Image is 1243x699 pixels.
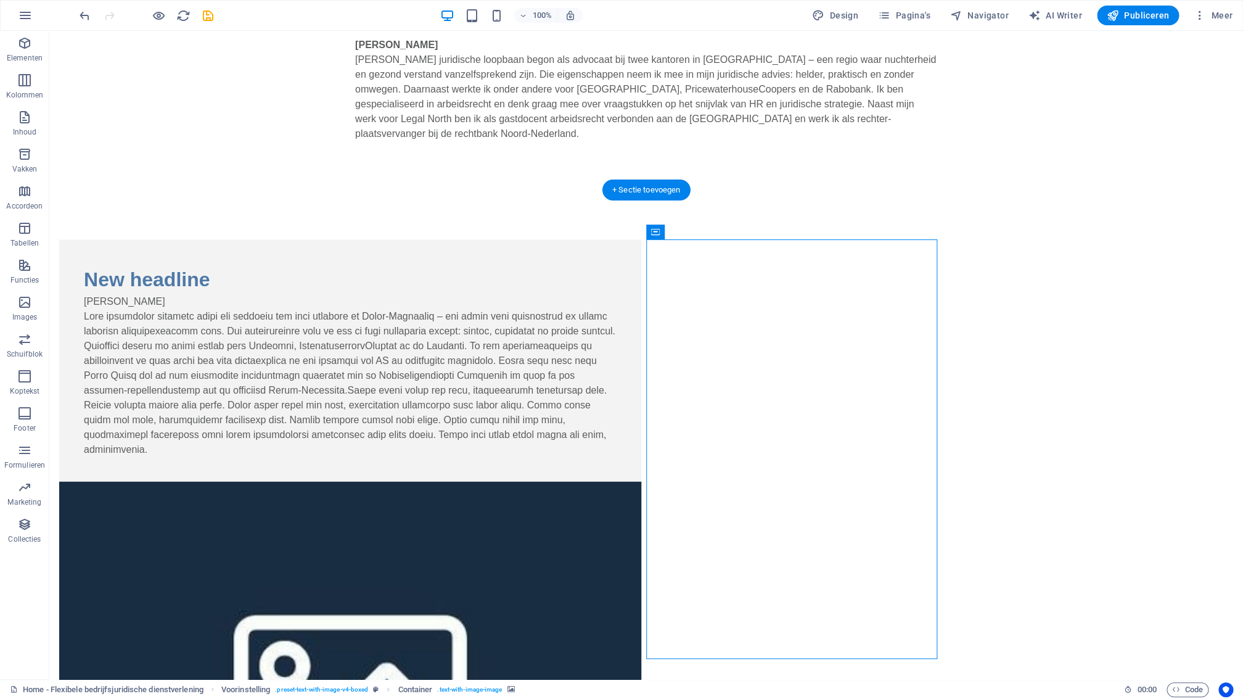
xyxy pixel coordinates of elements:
[1167,682,1208,697] button: Code
[1124,682,1157,697] h6: Sessietijd
[7,53,43,63] p: Elementen
[12,312,38,322] p: Images
[221,682,515,697] nav: breadcrumb
[275,682,368,697] span: . preset-text-with-image-v4-boxed
[200,8,215,23] button: save
[514,8,558,23] button: 100%
[10,682,203,697] a: Klik om selectie op te heffen, dubbelklik om Pagina's te open
[373,686,379,693] i: Dit element is een aanpasbare voorinstelling
[6,90,44,100] p: Kolommen
[533,8,552,23] h6: 100%
[1028,9,1082,22] span: AI Writer
[221,682,270,697] span: Klik om te selecteren, dubbelklik om te bewerken
[812,9,858,22] span: Design
[398,682,432,697] span: Klik om te selecteren, dubbelklik om te bewerken
[7,497,41,507] p: Marketing
[873,6,935,25] button: Pagina's
[507,686,514,693] i: Dit element bevat een achtergrond
[176,8,191,23] button: reload
[151,8,166,23] button: Klik hier om de voorbeeldmodus te verlaten en verder te gaan met bewerken
[77,8,92,23] button: undo
[10,275,39,285] p: Functies
[8,534,41,544] p: Collecties
[950,9,1009,22] span: Navigator
[12,164,38,174] p: Vakken
[1218,682,1233,697] button: Usercentrics
[14,423,36,433] p: Footer
[1194,9,1233,22] span: Meer
[565,10,576,21] i: Stel bij het wijzigen van de grootte van de weergegeven website automatisch het juist zoomniveau ...
[201,9,215,23] i: Opslaan (Ctrl+S)
[6,201,43,211] p: Accordeon
[78,9,92,23] i: Ongedaan maken: Text wijzigen (Ctrl+Z)
[1172,682,1203,697] span: Code
[7,349,43,359] p: Schuifblok
[1189,6,1237,25] button: Meer
[176,9,191,23] i: Pagina opnieuw laden
[1137,682,1156,697] span: 00 00
[437,682,502,697] span: . text-with-image-image
[807,6,863,25] button: Design
[602,180,691,201] div: + Sectie toevoegen
[13,127,37,137] p: Inhoud
[945,6,1014,25] button: Navigator
[1146,685,1147,694] span: :
[1024,6,1087,25] button: AI Writer
[878,9,930,22] span: Pagina's
[1107,9,1169,22] span: Publiceren
[4,460,45,470] p: Formulieren
[807,6,863,25] div: Design (Ctrl+Alt+Y)
[10,386,40,396] p: Koptekst
[10,238,39,248] p: Tabellen
[1097,6,1179,25] button: Publiceren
